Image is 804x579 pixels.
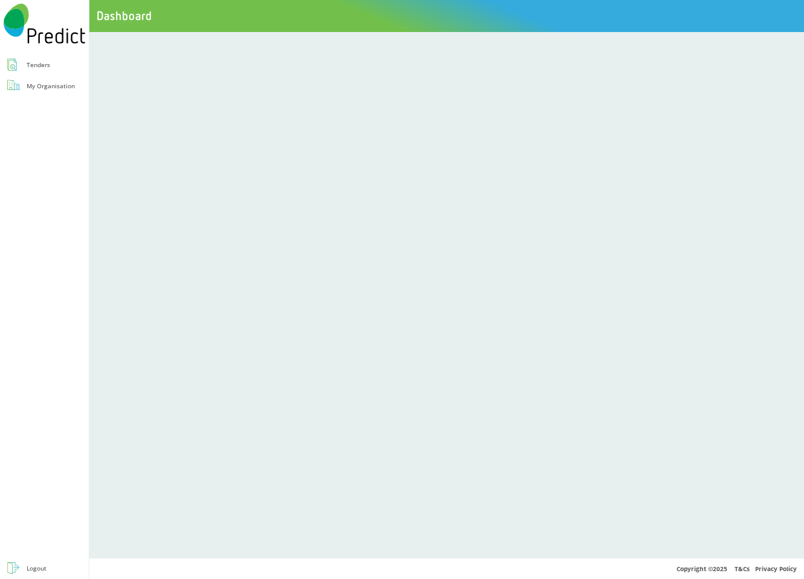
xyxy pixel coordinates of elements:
div: My Organisation [27,80,75,92]
div: Tenders [27,59,50,71]
img: Predict Mobile [4,4,85,44]
a: Privacy Policy [755,564,797,573]
a: T&Cs [735,564,750,573]
div: Copyright © 2025 [89,558,804,579]
div: Logout [27,563,47,574]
